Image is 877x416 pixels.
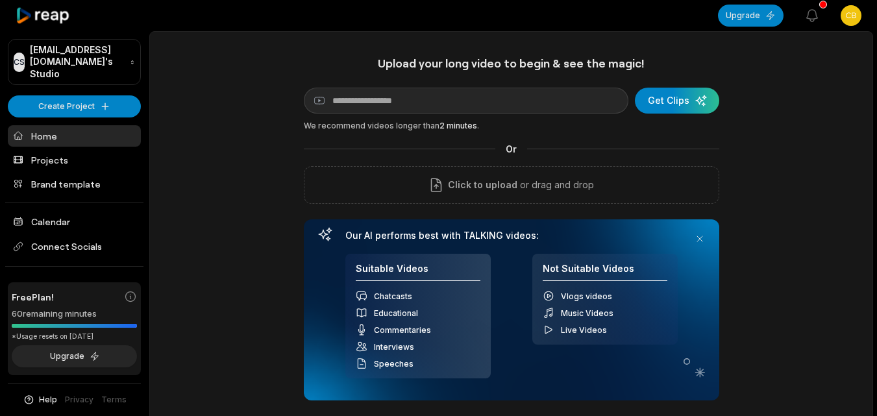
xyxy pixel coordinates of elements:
p: or drag and drop [517,177,594,193]
a: Home [8,125,141,147]
span: Connect Socials [8,235,141,258]
h4: Not Suitable Videos [543,263,667,282]
div: *Usage resets on [DATE] [12,332,137,341]
div: We recommend videos longer than . [304,120,719,132]
button: Help [23,394,57,406]
span: Free Plan! [12,290,54,304]
span: Vlogs videos [561,291,612,301]
button: Upgrade [12,345,137,367]
h1: Upload your long video to begin & see the magic! [304,56,719,71]
span: Commentaries [374,325,431,335]
a: Privacy [65,394,93,406]
button: Get Clips [635,88,719,114]
a: Terms [101,394,127,406]
span: Help [39,394,57,406]
span: Educational [374,308,418,318]
span: Music Videos [561,308,613,318]
span: Chatcasts [374,291,412,301]
button: Upgrade [718,5,784,27]
h3: Our AI performs best with TALKING videos: [345,230,678,241]
span: Or [495,142,527,156]
span: Click to upload [448,177,517,193]
div: CS [14,53,25,72]
button: Create Project [8,95,141,117]
span: Live Videos [561,325,607,335]
span: 2 minutes [439,121,477,130]
a: Brand template [8,173,141,195]
span: Speeches [374,359,414,369]
a: Calendar [8,211,141,232]
p: [EMAIL_ADDRESS][DOMAIN_NAME]'s Studio [30,44,125,80]
div: 60 remaining minutes [12,308,137,321]
h4: Suitable Videos [356,263,480,282]
a: Projects [8,149,141,171]
span: Interviews [374,342,414,352]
